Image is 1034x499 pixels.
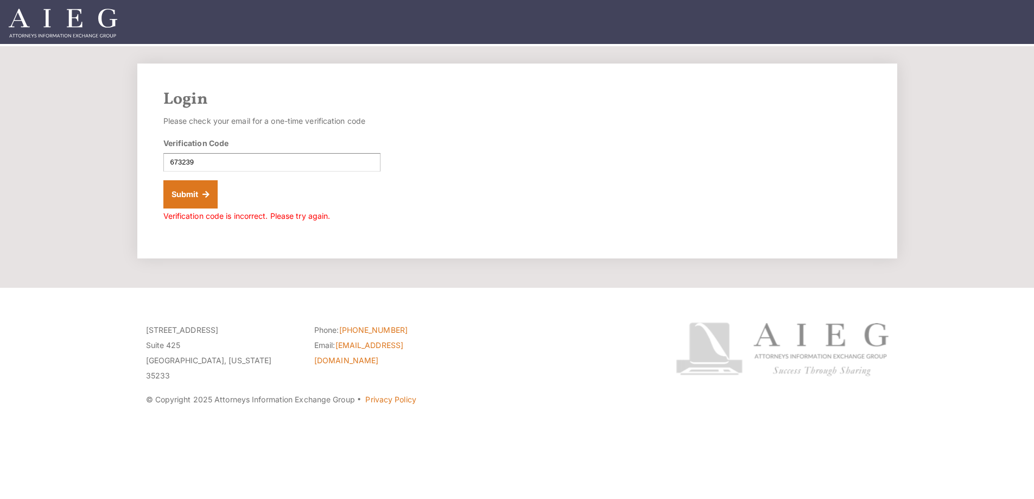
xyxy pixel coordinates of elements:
[163,90,871,109] h2: Login
[314,323,466,338] li: Phone:
[314,338,466,368] li: Email:
[146,323,298,383] p: [STREET_ADDRESS] Suite 425 [GEOGRAPHIC_DATA], [US_STATE] 35233
[339,325,408,334] a: [PHONE_NUMBER]
[146,392,635,407] p: © Copyright 2025 Attorneys Information Exchange Group
[365,395,416,404] a: Privacy Policy
[357,399,361,405] span: ·
[314,340,403,365] a: [EMAIL_ADDRESS][DOMAIN_NAME]
[163,137,229,149] label: Verification Code
[676,323,889,376] img: Attorneys Information Exchange Group logo
[163,180,218,209] button: Submit
[9,9,117,37] img: Attorneys Information Exchange Group
[163,211,331,220] span: Verification code is incorrect. Please try again.
[163,113,380,129] p: Please check your email for a one-time verification code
